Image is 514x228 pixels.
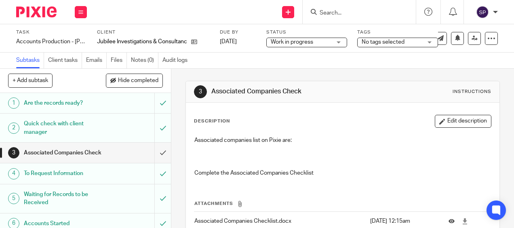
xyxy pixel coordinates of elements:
div: 5 [8,193,19,204]
span: Work in progress [271,39,313,45]
h1: To Request Information [24,167,105,179]
a: Audit logs [162,53,192,68]
h1: Quick check with client manager [24,118,105,138]
div: Instructions [453,89,491,95]
p: Complete the Associated Companies Checklist [194,161,491,177]
p: Associated Companies Checklist.docx [194,217,366,225]
div: 3 [8,147,19,158]
img: svg%3E [476,6,489,19]
a: Download [462,217,468,225]
h1: Are the records ready? [24,97,105,109]
div: 1 [8,97,19,109]
div: 3 [194,85,207,98]
p: [DATE] 12:15am [370,217,436,225]
div: 2 [8,122,19,134]
div: 4 [8,168,19,179]
span: Attachments [194,201,233,206]
h1: Associated Companies Check [211,87,360,96]
div: Accounts Production - [PERSON_NAME] [16,38,87,46]
a: Client tasks [48,53,82,68]
label: Client [97,29,210,36]
span: Hide completed [118,78,158,84]
p: Associated companies list on Pixie are: [194,136,491,144]
button: + Add subtask [8,74,53,87]
a: Files [111,53,127,68]
span: [DATE] [220,39,237,44]
a: Emails [86,53,107,68]
p: Jubilee Investigations & Consultancy Ltd [97,38,187,46]
button: Hide completed [106,74,163,87]
p: Description [194,118,230,125]
label: Tags [357,29,438,36]
img: Pixie [16,6,57,17]
label: Task [16,29,87,36]
h1: Associated Companies Check [24,147,105,159]
label: Status [266,29,347,36]
button: Edit description [435,115,491,128]
div: Accounts Production - Sarah [16,38,87,46]
h1: Waiting for Records to be Received [24,188,105,209]
input: Search [319,10,392,17]
label: Due by [220,29,256,36]
a: Notes (0) [131,53,158,68]
a: Subtasks [16,53,44,68]
span: No tags selected [362,39,404,45]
